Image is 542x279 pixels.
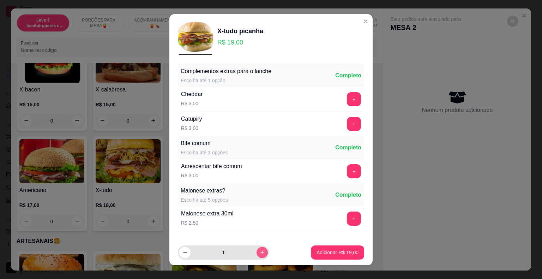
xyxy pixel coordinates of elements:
[181,149,228,156] div: Escolha até 3 opções
[335,71,361,80] div: Completo
[335,143,361,152] div: Completo
[257,247,268,258] button: increase-product-quantity
[347,117,361,131] button: add
[178,20,213,55] img: product-image
[181,125,202,132] p: R$ 3,00
[181,139,228,148] div: Bife comum
[347,212,361,226] button: add
[181,196,228,203] div: Escolha até 5 opções
[181,209,234,218] div: Maionese extra 30ml
[181,90,203,99] div: Cheddar
[181,219,234,226] p: R$ 2,50
[347,92,361,106] button: add
[217,26,263,36] div: X-tudo picanha
[317,249,359,256] p: Adicionar R$ 19,00
[179,247,191,258] button: decrease-product-quantity
[311,245,364,260] button: Adicionar R$ 19,00
[347,164,361,178] button: add
[181,115,202,123] div: Catupiry
[217,37,263,47] p: R$ 19,00
[181,77,271,84] div: Escolha até 1 opção
[181,100,203,107] p: R$ 3,00
[360,16,371,27] button: Close
[335,191,361,199] div: Completo
[181,162,242,171] div: Acrescentar bife comum
[181,186,228,195] div: Maionese extras?
[181,67,271,76] div: Complementos extras para o lanche
[181,172,242,179] p: R$ 3,00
